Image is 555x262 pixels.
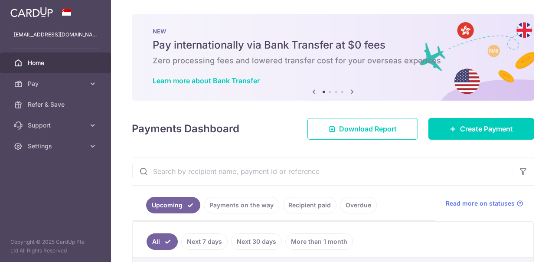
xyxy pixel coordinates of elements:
a: Next 7 days [181,233,228,250]
a: Recipient paid [283,197,336,213]
span: Pay [28,79,85,88]
h4: Payments Dashboard [132,121,239,137]
a: Upcoming [146,197,200,213]
span: Settings [28,142,85,151]
span: Home [28,59,85,67]
a: All [147,233,178,250]
span: Download Report [339,124,397,134]
h6: Zero processing fees and lowered transfer cost for your overseas expenses [153,56,513,66]
p: NEW [153,28,513,35]
a: Download Report [307,118,418,140]
input: Search by recipient name, payment id or reference [132,157,513,185]
span: Refer & Save [28,100,85,109]
img: Bank transfer banner [132,14,534,101]
span: Support [28,121,85,130]
p: [EMAIL_ADDRESS][DOMAIN_NAME] [14,30,97,39]
span: Create Payment [460,124,513,134]
a: Create Payment [428,118,534,140]
a: Next 30 days [231,233,282,250]
h5: Pay internationally via Bank Transfer at $0 fees [153,38,513,52]
img: CardUp [10,7,53,17]
span: Read more on statuses [446,199,515,208]
a: Learn more about Bank Transfer [153,76,260,85]
a: Payments on the way [204,197,279,213]
a: Overdue [340,197,377,213]
a: More than 1 month [285,233,353,250]
a: Read more on statuses [446,199,523,208]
